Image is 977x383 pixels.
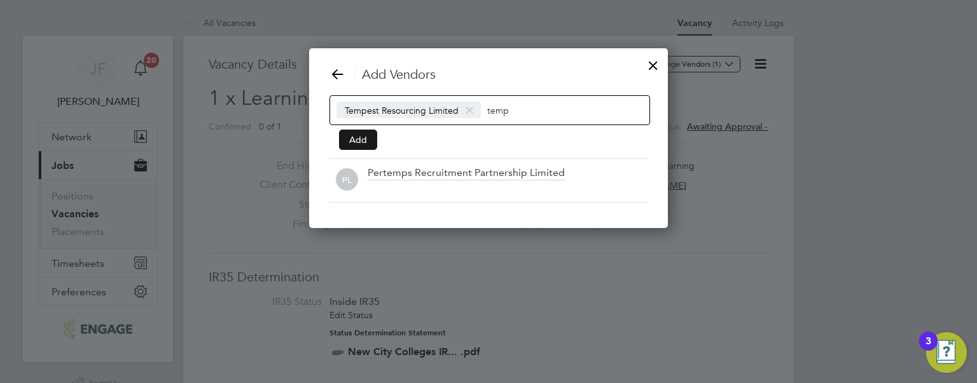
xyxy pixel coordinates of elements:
div: Pertemps Recruitment Partnership Limited [368,166,565,180]
span: PL [336,169,358,191]
h3: Add Vendors [329,66,648,83]
span: Tempest Resourcing Limited [336,102,481,118]
button: Open Resource Center, 3 new notifications [926,332,967,373]
div: 3 [925,341,931,358]
button: Add [339,130,377,150]
input: Search vendors... [487,102,567,118]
